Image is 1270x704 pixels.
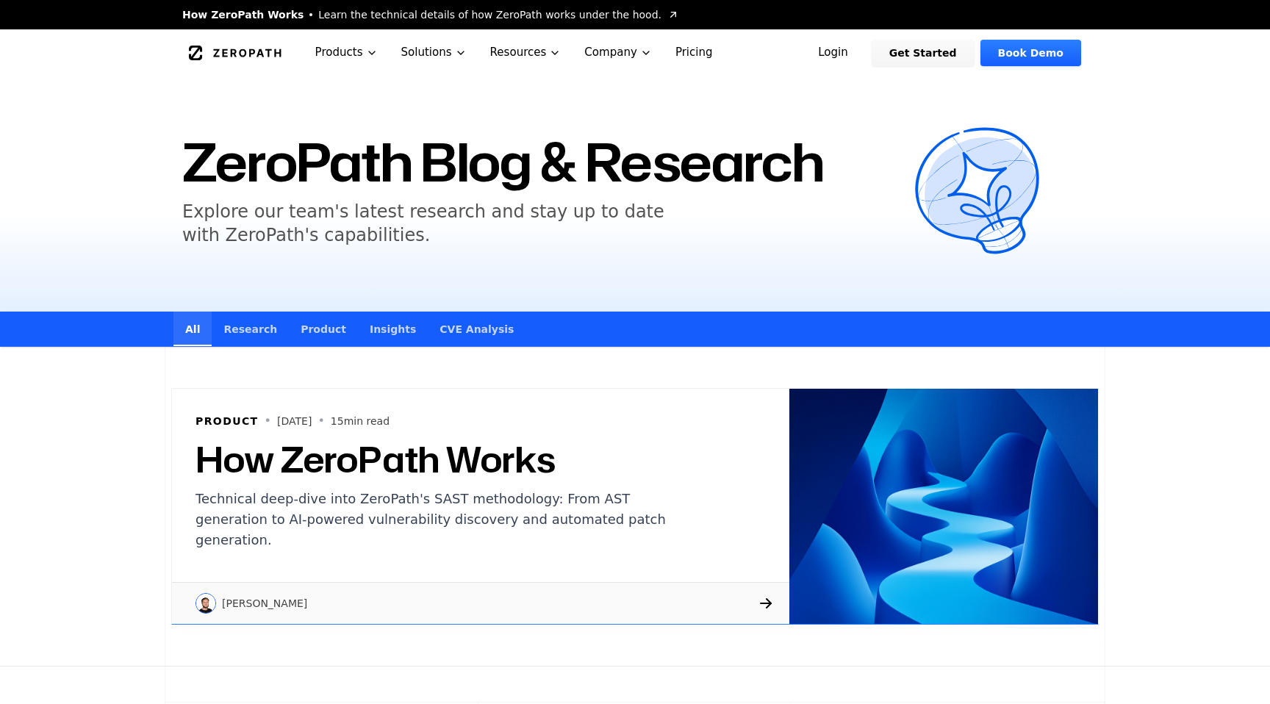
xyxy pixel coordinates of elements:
button: Solutions [390,29,478,76]
button: Company [573,29,664,76]
img: How ZeroPath Works [789,389,1098,624]
a: Insights [358,312,428,346]
a: Research [212,312,289,346]
a: Product [289,312,358,346]
a: How ZeroPath WorksLearn the technical details of how ZeroPath works under the hood. [182,7,679,22]
nav: Global [165,29,1105,76]
p: [DATE] [277,414,312,428]
h6: Product [195,414,259,428]
a: All [173,312,212,346]
h2: How ZeroPath Works [195,442,689,477]
a: Pricing [664,29,725,76]
span: • [265,412,271,430]
button: Resources [478,29,573,76]
a: CVE Analysis [428,312,525,346]
a: Login [800,40,866,66]
button: Products [304,29,390,76]
span: Learn the technical details of how ZeroPath works under the hood. [318,7,661,22]
h5: Explore our team's latest research and stay up to date with ZeroPath's capabilities. [182,200,676,247]
a: Book Demo [980,40,1081,66]
a: How ZeroPath WorksProduct•[DATE]•15min readHow ZeroPath WorksTechnical deep-dive into ZeroPath's ... [165,382,1105,631]
a: Get Started [872,40,975,66]
p: [PERSON_NAME] [222,596,307,611]
h1: ZeroPath Blog & Research [182,135,896,188]
p: Technical deep-dive into ZeroPath's SAST methodology: From AST generation to AI-powered vulnerabi... [195,489,689,550]
img: Raphael Karger [195,593,216,614]
span: How ZeroPath Works [182,7,304,22]
span: • [317,412,324,430]
p: 15 min read [331,414,390,428]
